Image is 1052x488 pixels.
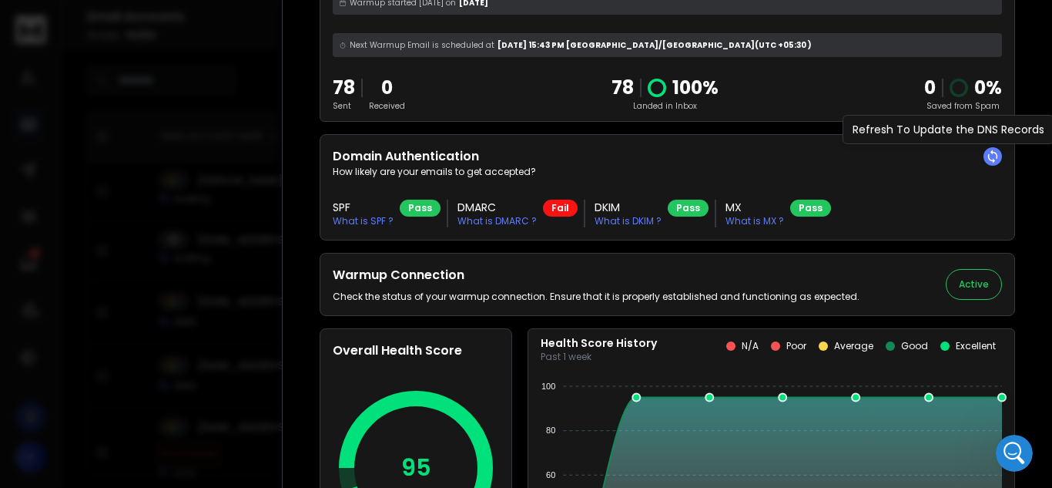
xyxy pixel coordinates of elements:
p: Average [834,340,873,352]
div: That's the reason [177,311,296,345]
p: What is SPF ? [333,215,394,227]
p: 95 [401,454,431,482]
p: What is DMARC ? [457,215,537,227]
div: [PERSON_NAME] • 3m ago [25,187,149,196]
p: Poor [786,340,806,352]
h3: SPF [333,200,394,215]
div: ValueMatrix says… [12,211,296,261]
div: Hey there, we are still awaiting your reply regarding information of the lead who replied to your... [25,99,240,174]
p: How likely are your emails to get accepted? [333,166,1002,178]
p: 78 [333,76,355,100]
button: go back [10,6,39,35]
div: [DATE] 15:43 PM [GEOGRAPHIC_DATA]/[GEOGRAPHIC_DATA] (UTC +05:30 ) [333,33,1002,57]
button: Send a message… [264,363,289,388]
div: Fail [543,200,578,217]
div: There is a DMARC fail showing in mailbox setting [68,220,283,251]
div: Any update? [203,43,296,77]
div: ValueMatrix says… [12,261,296,311]
h2: Domain Authentication [333,147,1002,166]
h2: Overall Health Score [333,342,499,360]
p: Landed in Inbox [611,100,719,112]
tspan: 80 [546,426,555,435]
p: N/A [742,340,759,352]
button: Active [946,269,1002,300]
p: What is DKIM ? [595,215,662,227]
div: ValueMatrix says… [12,43,296,89]
textarea: Message… [13,337,295,363]
div: ValueMatrix says… [12,311,296,347]
p: Health Score History [541,335,657,351]
tspan: 100 [541,382,555,391]
button: Emoji picker [24,369,36,382]
div: That's the reason [189,321,283,336]
p: Sent [333,100,355,112]
p: 0 % [974,76,1002,100]
p: Saved from Spam [924,100,1002,112]
h3: DKIM [595,200,662,215]
div: Pass [790,200,831,217]
div: Lakshita says… [12,89,296,211]
div: email account is[PERSON_NAME][EMAIL_ADDRESS][DOMAIN_NAME] [55,261,296,310]
button: Upload attachment [73,369,85,382]
p: Good [901,340,928,352]
p: Received [369,100,405,112]
button: Home [269,6,298,35]
p: Past 1 week [541,351,657,363]
h3: MX [725,200,784,215]
div: Any update? [216,52,283,68]
a: [PERSON_NAME][EMAIL_ADDRESS][DOMAIN_NAME] [68,271,256,299]
p: 78 [611,76,634,100]
p: Excellent [956,340,996,352]
p: What is MX ? [725,215,784,227]
p: Active [75,19,106,35]
h2: Warmup Connection [333,266,859,284]
div: Pass [400,200,441,217]
span: Next Warmup Email is scheduled at [350,39,494,51]
tspan: 60 [546,470,555,480]
div: Pass [668,200,709,217]
p: Check the status of your warmup connection. Ensure that it is properly established and functionin... [333,291,859,303]
p: 100 % [672,76,719,100]
p: 0 [369,76,405,100]
strong: 0 [924,75,936,100]
iframe: Intercom live chat [996,435,1033,472]
div: email account is [68,271,283,301]
img: Profile image for Lakshita [44,8,69,33]
h3: DMARC [457,200,537,215]
h1: [PERSON_NAME] [75,8,175,19]
div: Hey there, we are still awaiting your reply regarding information of the lead who replied to your... [12,89,253,183]
button: Gif picker [49,369,61,382]
div: There is a DMARC fail showing in mailbox setting [55,211,296,260]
